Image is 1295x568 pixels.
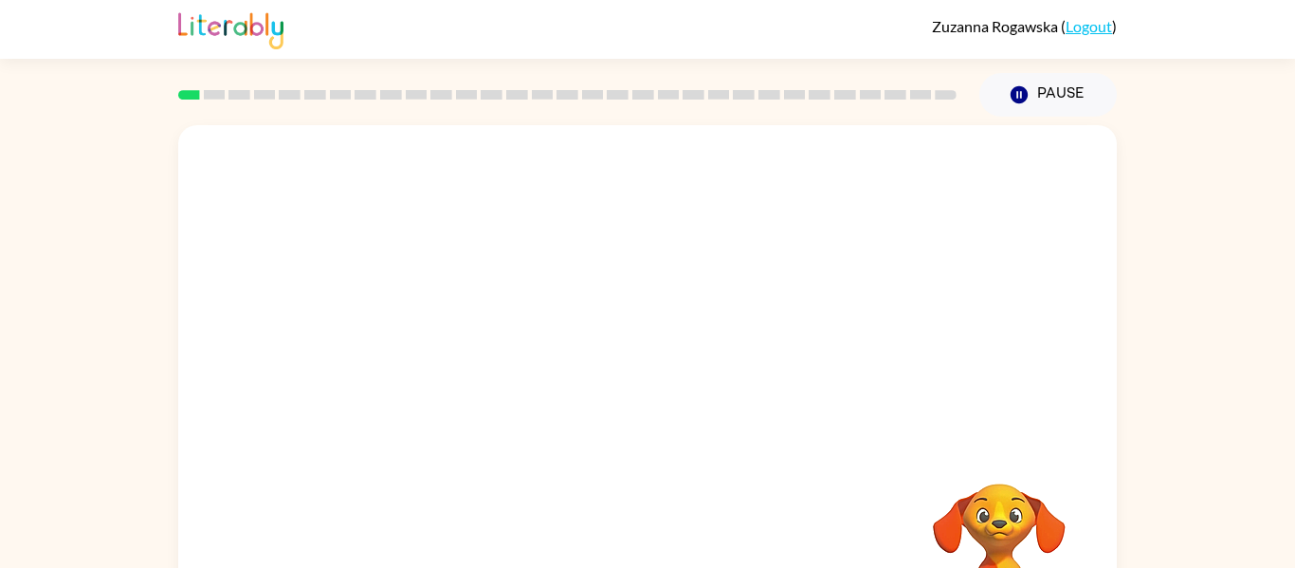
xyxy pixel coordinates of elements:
button: Pause [979,73,1117,117]
a: Logout [1066,17,1112,35]
span: Zuzanna Rogawska [932,17,1061,35]
div: ( ) [932,17,1117,35]
img: Literably [178,8,283,49]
